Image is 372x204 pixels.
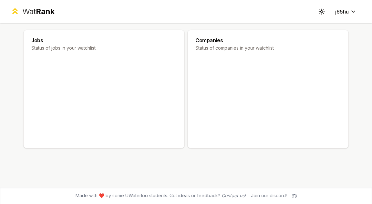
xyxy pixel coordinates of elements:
[10,6,55,17] a: WatRank
[222,193,246,198] a: Contact us!
[76,192,246,199] span: Made with ❤️ by some UWaterloo students. Got ideas or feedback?
[195,45,341,51] p: Status of companies in your watchlist
[31,38,177,43] h3: Jobs
[22,6,55,17] div: Wat
[195,38,341,43] h3: Companies
[251,192,287,199] div: Join our discord!
[335,8,349,15] span: j65hu
[36,7,55,16] span: Rank
[31,45,177,51] p: Status of jobs in your watchlist
[330,6,362,17] button: j65hu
